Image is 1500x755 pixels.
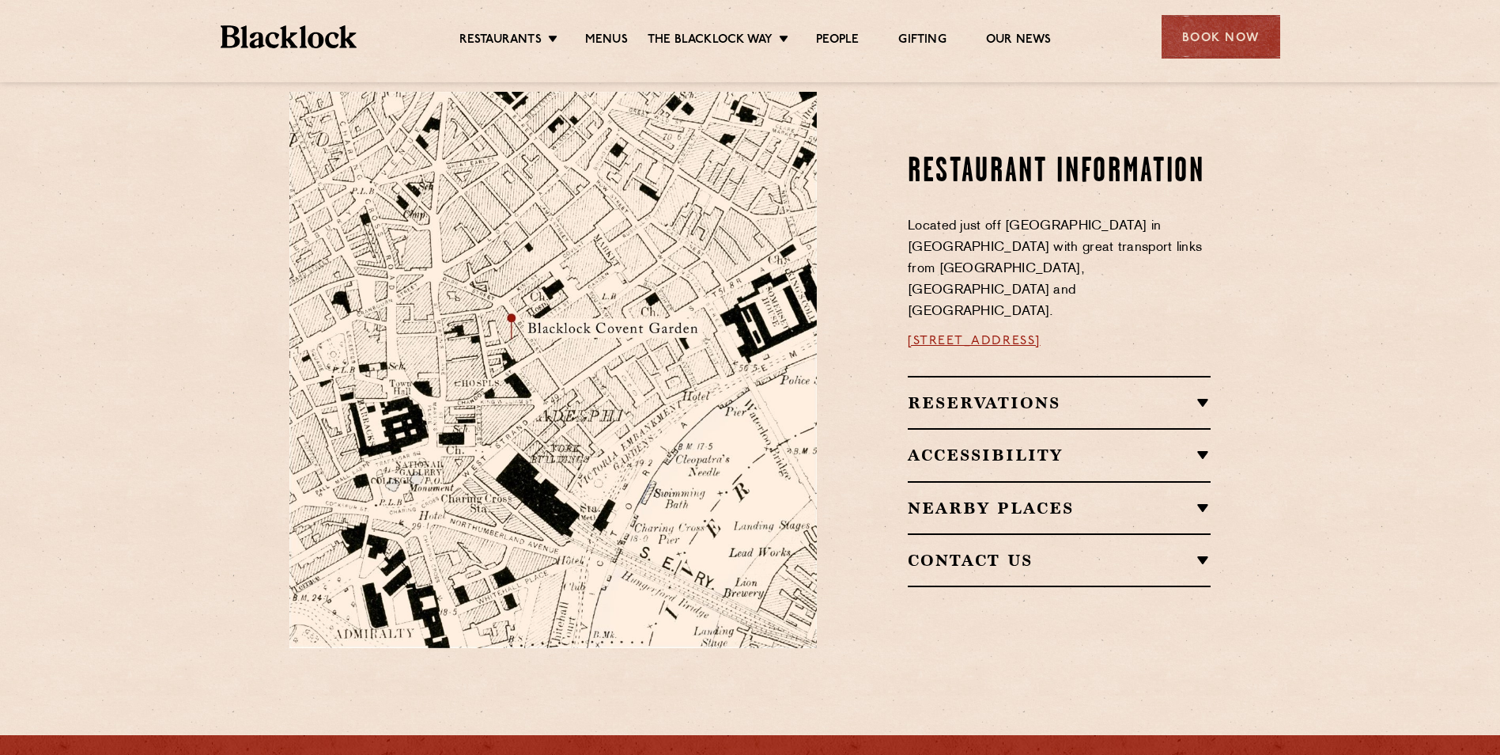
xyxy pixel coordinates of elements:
a: Gifting [898,32,946,50]
a: People [816,32,859,50]
img: svg%3E [647,500,868,648]
a: The Blacklock Way [648,32,773,50]
a: [STREET_ADDRESS] [908,335,1041,347]
a: Menus [585,32,628,50]
h2: Accessibility [908,446,1211,465]
div: Book Now [1162,15,1280,59]
span: Located just off [GEOGRAPHIC_DATA] in [GEOGRAPHIC_DATA] with great transport links from [GEOGRAPH... [908,220,1202,318]
h2: Restaurant information [908,153,1211,192]
h2: Nearby Places [908,499,1211,518]
h2: Contact Us [908,551,1211,570]
a: Our News [986,32,1052,50]
img: BL_Textured_Logo-footer-cropped.svg [221,25,357,48]
h2: Reservations [908,393,1211,412]
a: Restaurants [459,32,542,50]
